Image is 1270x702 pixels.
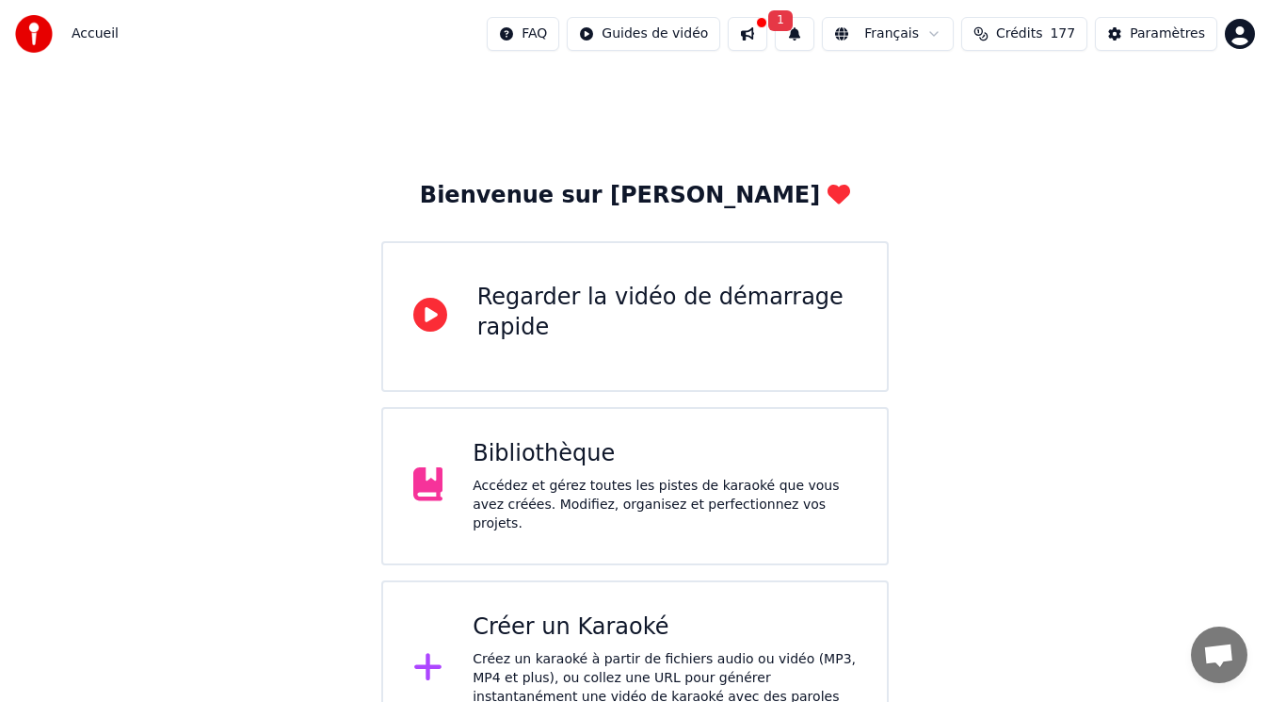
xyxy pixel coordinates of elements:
[775,17,814,51] button: 1
[567,17,720,51] button: Guides de vidéo
[1095,17,1217,51] button: Paramètres
[15,15,53,53] img: youka
[72,24,119,43] span: Accueil
[1130,24,1205,43] div: Paramètres
[1050,24,1075,43] span: 177
[961,17,1087,51] button: Crédits177
[768,10,793,31] span: 1
[473,439,857,469] div: Bibliothèque
[477,283,858,343] div: Regarder la vidéo de démarrage rapide
[473,612,857,643] div: Créer un Karaoké
[1191,627,1247,683] div: Ouvrir le chat
[487,17,559,51] button: FAQ
[72,24,119,43] nav: breadcrumb
[420,181,850,211] div: Bienvenue sur [PERSON_NAME]
[473,477,857,533] div: Accédez et gérez toutes les pistes de karaoké que vous avez créées. Modifiez, organisez et perfec...
[996,24,1042,43] span: Crédits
